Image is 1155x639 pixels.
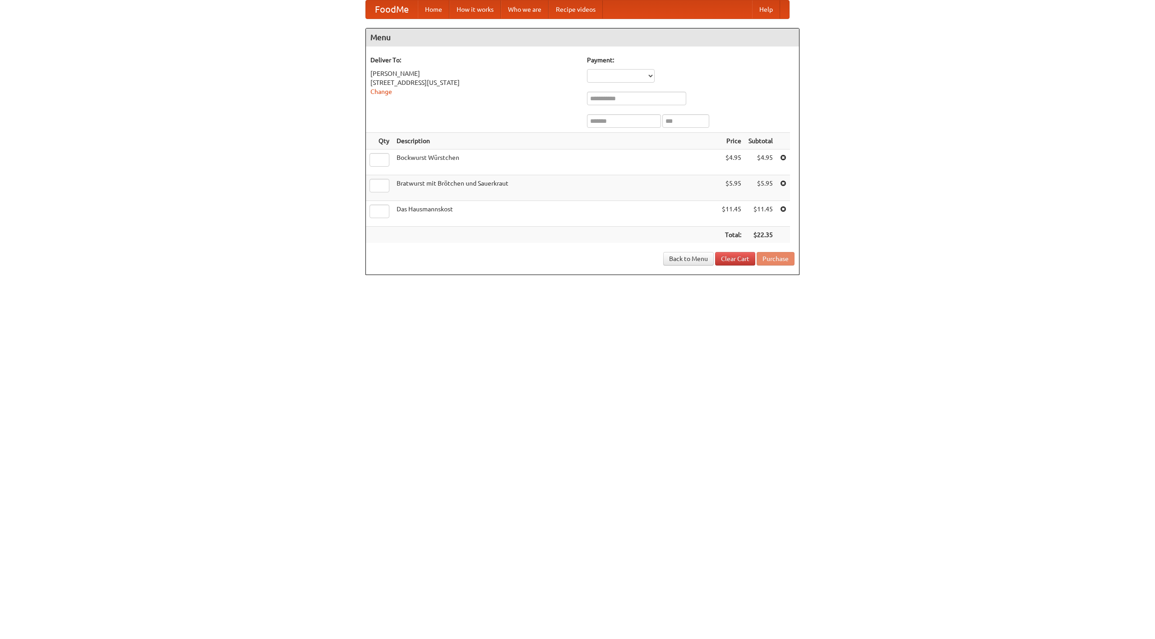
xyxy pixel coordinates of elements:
[587,56,795,65] h5: Payment:
[393,133,718,149] th: Description
[745,175,776,201] td: $5.95
[745,201,776,227] td: $11.45
[393,201,718,227] td: Das Hausmannskost
[715,252,755,266] a: Clear Cart
[718,149,745,175] td: $4.95
[745,149,776,175] td: $4.95
[366,28,799,47] h4: Menu
[366,133,393,149] th: Qty
[752,0,780,19] a: Help
[757,252,795,266] button: Purchase
[501,0,549,19] a: Who we are
[370,69,578,78] div: [PERSON_NAME]
[718,175,745,201] td: $5.95
[549,0,603,19] a: Recipe videos
[370,88,392,95] a: Change
[718,227,745,243] th: Total:
[718,133,745,149] th: Price
[745,133,776,149] th: Subtotal
[393,149,718,175] td: Bockwurst Würstchen
[418,0,449,19] a: Home
[745,227,776,243] th: $22.35
[393,175,718,201] td: Bratwurst mit Brötchen und Sauerkraut
[663,252,714,266] a: Back to Menu
[718,201,745,227] td: $11.45
[366,0,418,19] a: FoodMe
[370,78,578,87] div: [STREET_ADDRESS][US_STATE]
[449,0,501,19] a: How it works
[370,56,578,65] h5: Deliver To:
